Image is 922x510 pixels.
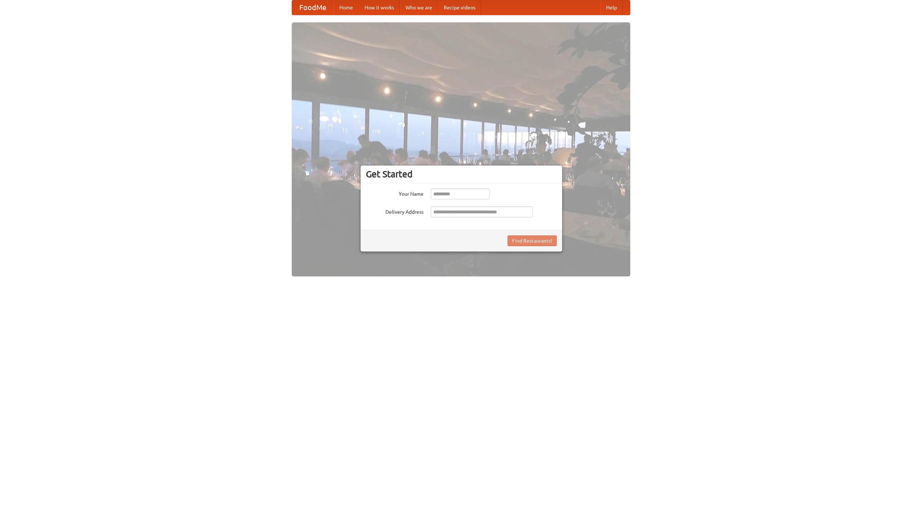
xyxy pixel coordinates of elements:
label: Your Name [366,189,424,198]
a: Help [600,0,623,15]
a: How it works [359,0,400,15]
label: Delivery Address [366,207,424,216]
a: FoodMe [292,0,334,15]
a: Recipe videos [438,0,481,15]
a: Who we are [400,0,438,15]
a: Home [334,0,359,15]
h3: Get Started [366,169,557,179]
button: Find Restaurants! [507,235,557,246]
